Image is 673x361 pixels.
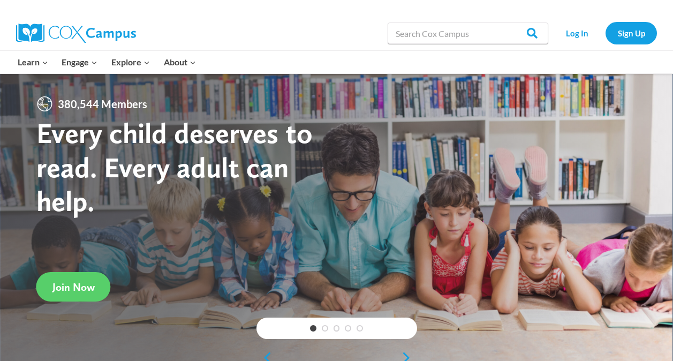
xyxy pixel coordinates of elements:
[36,116,313,218] strong: Every child deserves to read. Every adult can help.
[554,22,600,44] a: Log In
[11,51,202,73] nav: Primary Navigation
[322,325,328,332] a: 2
[111,55,150,69] span: Explore
[16,24,136,43] img: Cox Campus
[388,22,548,44] input: Search Cox Campus
[62,55,97,69] span: Engage
[164,55,196,69] span: About
[345,325,351,332] a: 4
[52,281,95,294] span: Join Now
[334,325,340,332] a: 3
[554,22,657,44] nav: Secondary Navigation
[310,325,316,332] a: 1
[54,95,152,112] span: 380,544 Members
[18,55,48,69] span: Learn
[357,325,363,332] a: 5
[606,22,657,44] a: Sign Up
[36,272,111,302] a: Join Now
